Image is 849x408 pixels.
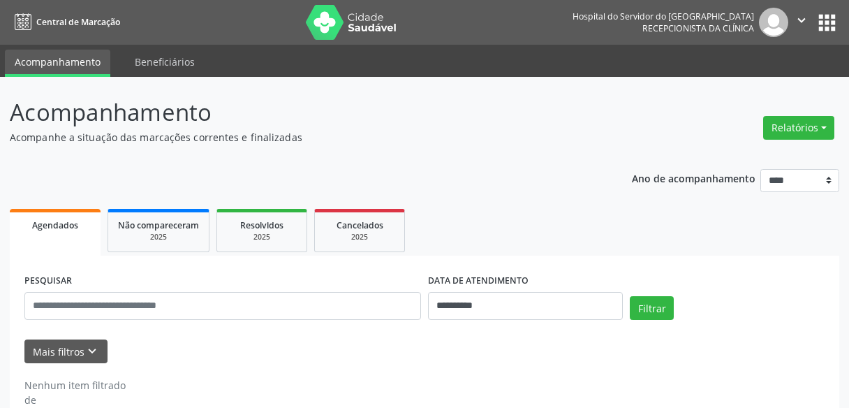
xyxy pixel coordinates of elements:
[794,13,809,28] i: 
[428,270,529,292] label: DATA DE ATENDIMENTO
[763,116,834,140] button: Relatórios
[573,10,754,22] div: Hospital do Servidor do [GEOGRAPHIC_DATA]
[118,219,199,231] span: Não compareceram
[337,219,383,231] span: Cancelados
[815,10,839,35] button: apps
[84,344,100,359] i: keyboard_arrow_down
[642,22,754,34] span: Recepcionista da clínica
[788,8,815,37] button: 
[227,232,297,242] div: 2025
[10,10,120,34] a: Central de Marcação
[118,232,199,242] div: 2025
[759,8,788,37] img: img
[10,130,591,145] p: Acompanhe a situação das marcações correntes e finalizadas
[630,296,674,320] button: Filtrar
[125,50,205,74] a: Beneficiários
[32,219,78,231] span: Agendados
[24,393,126,407] div: de
[5,50,110,77] a: Acompanhamento
[325,232,394,242] div: 2025
[10,95,591,130] p: Acompanhamento
[632,169,755,187] p: Ano de acompanhamento
[24,270,72,292] label: PESQUISAR
[24,340,108,364] button: Mais filtroskeyboard_arrow_down
[36,16,120,28] span: Central de Marcação
[240,219,283,231] span: Resolvidos
[24,378,126,393] div: Nenhum item filtrado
